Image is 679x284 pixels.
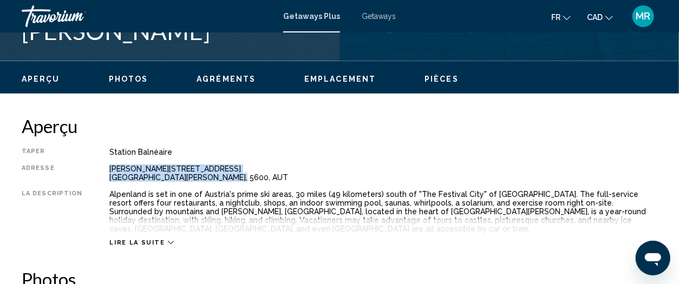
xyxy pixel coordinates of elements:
div: Taper [22,148,82,156]
button: Change language [551,9,571,25]
div: La description [22,190,82,233]
button: User Menu [629,5,657,28]
button: Pièces [425,74,459,84]
span: CAD [587,13,603,22]
span: Agréments [197,75,256,83]
button: Lire la suite [109,239,173,247]
div: Alpenland is set in one of Austria's prime ski areas, 30 miles (49 kilometers) south of "The Fest... [109,190,657,233]
a: Travorium [22,5,272,27]
span: Emplacement [304,75,376,83]
span: Pièces [425,75,459,83]
iframe: Bouton de lancement de la fenêtre de messagerie [636,241,670,275]
a: Getaways Plus [283,12,340,21]
div: Adresse [22,164,82,182]
button: Change currency [587,9,613,25]
span: MR [636,11,651,22]
span: Photos [109,75,148,83]
span: fr [551,13,560,22]
span: Lire la suite [109,239,165,246]
h2: Aperçu [22,115,657,137]
button: Agréments [197,74,256,84]
div: [PERSON_NAME][STREET_ADDRESS] [GEOGRAPHIC_DATA][PERSON_NAME], 5600, AUT [109,164,657,182]
a: Getaways [362,12,396,21]
button: Aperçu [22,74,60,84]
span: Aperçu [22,75,60,83]
button: Photos [109,74,148,84]
div: Station balnéaire [109,148,657,156]
button: Emplacement [304,74,376,84]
